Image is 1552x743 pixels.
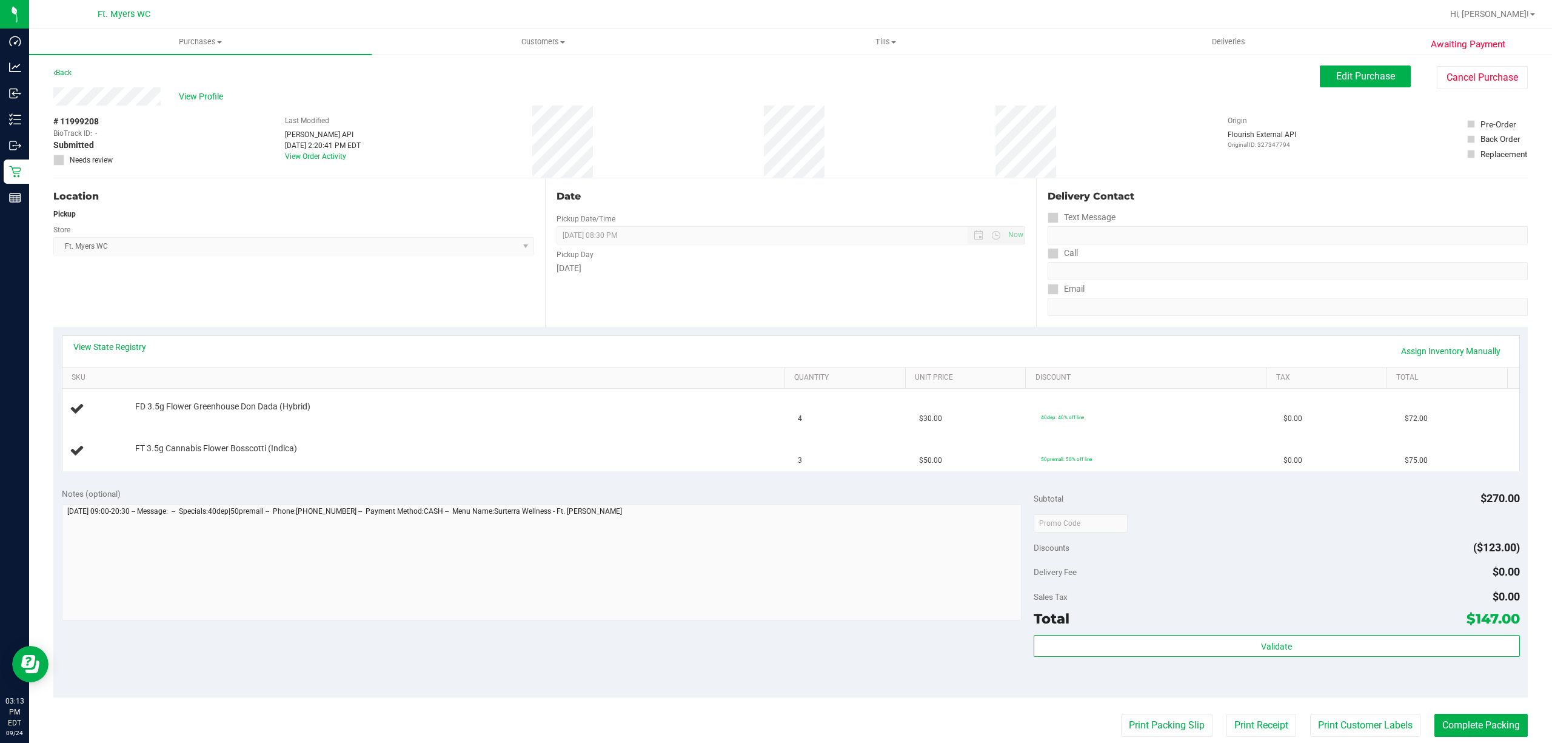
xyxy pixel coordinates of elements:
[179,90,227,103] span: View Profile
[53,224,70,235] label: Store
[1405,455,1428,466] span: $75.00
[9,113,21,126] inline-svg: Inventory
[5,728,24,738] p: 09/24
[53,69,72,77] a: Back
[9,61,21,73] inline-svg: Analytics
[62,489,121,499] span: Notes (optional)
[1034,537,1069,559] span: Discounts
[1450,9,1529,19] span: Hi, [PERSON_NAME]!
[715,36,1056,47] span: Tills
[73,341,146,353] a: View State Registry
[1034,567,1077,577] span: Delivery Fee
[1480,148,1527,160] div: Replacement
[1434,714,1528,737] button: Complete Packing
[5,696,24,728] p: 03:13 PM EDT
[915,373,1021,383] a: Unit Price
[1473,541,1520,554] span: ($123.00)
[1480,492,1520,505] span: $270.00
[1048,209,1115,226] label: Text Message
[1048,226,1528,244] input: Format: (999) 999-9999
[98,9,150,19] span: Ft. Myers WC
[135,401,310,412] span: FD 3.5g Flower Greenhouse Don Dada (Hybrid)
[372,29,714,55] a: Customers
[1393,341,1508,361] a: Assign Inventory Manually
[798,455,802,466] span: 3
[1048,244,1078,262] label: Call
[1228,129,1296,149] div: Flourish External API
[285,129,361,140] div: [PERSON_NAME] API
[1396,373,1502,383] a: Total
[1261,642,1292,651] span: Validate
[1283,413,1302,425] span: $0.00
[1228,140,1296,149] p: Original ID: 327347794
[1283,455,1302,466] span: $0.00
[1048,280,1085,298] label: Email
[372,36,714,47] span: Customers
[1437,66,1528,89] button: Cancel Purchase
[29,36,372,47] span: Purchases
[1048,189,1528,204] div: Delivery Contact
[285,115,329,126] label: Last Modified
[1034,635,1520,657] button: Validate
[12,646,48,682] iframe: Resource center
[72,373,780,383] a: SKU
[919,455,942,466] span: $50.00
[1310,714,1420,737] button: Print Customer Labels
[1226,714,1296,737] button: Print Receipt
[1057,29,1400,55] a: Deliveries
[95,128,97,139] span: -
[1034,610,1069,627] span: Total
[1480,118,1516,130] div: Pre-Order
[1034,592,1068,602] span: Sales Tax
[53,189,534,204] div: Location
[1336,70,1395,82] span: Edit Purchase
[794,373,900,383] a: Quantity
[1320,66,1411,87] button: Edit Purchase
[9,140,21,152] inline-svg: Outbound
[1034,494,1063,503] span: Subtotal
[1431,38,1505,52] span: Awaiting Payment
[285,140,361,151] div: [DATE] 2:20:41 PM EDT
[1034,514,1128,533] input: Promo Code
[53,115,99,128] span: # 11999208
[1405,413,1428,425] span: $72.00
[714,29,1057,55] a: Tills
[29,29,372,55] a: Purchases
[919,413,942,425] span: $30.00
[1196,36,1262,47] span: Deliveries
[53,128,92,139] span: BioTrack ID:
[798,413,802,425] span: 4
[1228,115,1247,126] label: Origin
[9,35,21,47] inline-svg: Dashboard
[1048,262,1528,280] input: Format: (999) 999-9999
[557,249,594,260] label: Pickup Day
[1041,414,1084,420] span: 40dep: 40% off line
[1035,373,1262,383] a: Discount
[53,210,76,218] strong: Pickup
[557,262,1026,275] div: [DATE]
[1493,565,1520,578] span: $0.00
[9,192,21,204] inline-svg: Reports
[70,155,113,166] span: Needs review
[1121,714,1212,737] button: Print Packing Slip
[1467,610,1520,627] span: $147.00
[1493,590,1520,603] span: $0.00
[9,166,21,178] inline-svg: Retail
[135,443,297,454] span: FT 3.5g Cannabis Flower Bosscotti (Indica)
[1041,456,1092,462] span: 50premall: 50% off line
[53,139,94,152] span: Submitted
[1276,373,1382,383] a: Tax
[557,213,615,224] label: Pickup Date/Time
[1480,133,1520,145] div: Back Order
[557,189,1026,204] div: Date
[9,87,21,99] inline-svg: Inbound
[285,152,346,161] a: View Order Activity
